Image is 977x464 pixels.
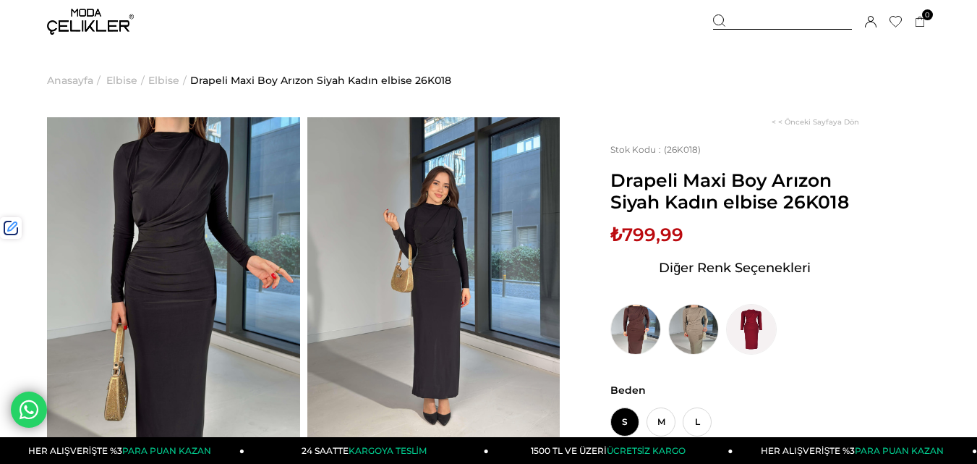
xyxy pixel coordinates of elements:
img: Drapeli Maxi Boy Arızon Siyah Kadın elbise 26K018 [47,117,300,455]
a: Drapeli Maxi Boy Arızon Siyah Kadın elbise 26K018 [190,43,451,117]
span: L [683,408,712,436]
a: Elbise [106,43,137,117]
img: Drapeli Maxi Boy Arızon Bordo Kadın elbise 26K018 [726,304,777,355]
a: 24 SAATTEKARGOYA TESLİM [244,437,489,464]
span: M [647,408,675,436]
img: Drapeli Maxi Boy Arızon Haki Kadın elbise 26K018 [668,304,719,355]
span: ÜCRETSİZ KARGO [607,445,686,456]
span: PARA PUAN KAZAN [122,445,211,456]
li: > [47,43,104,117]
img: logo [47,9,134,35]
a: Elbise [148,43,179,117]
span: Drapeli Maxi Boy Arızon Siyah Kadın elbise 26K018 [610,169,859,213]
li: > [148,43,190,117]
span: (26K018) [610,144,701,155]
span: S [610,408,639,436]
a: 1500 TL VE ÜZERİÜCRETSİZ KARGO [489,437,733,464]
a: Anasayfa [47,43,93,117]
img: Drapeli Maxi Boy Arızon Kahve Kadın elbise 26K018 [610,304,661,355]
span: 0 [922,9,933,20]
a: < < Önceki Sayfaya Dön [772,117,859,127]
span: ₺799,99 [610,224,683,245]
span: Beden [610,384,859,397]
a: 0 [915,17,926,28]
span: Diğer Renk Seçenekleri [659,256,811,279]
img: Drapeli Maxi Boy Arızon Siyah Kadın elbise 26K018 [307,117,560,455]
span: Stok Kodu [610,144,664,155]
span: PARA PUAN KAZAN [855,445,944,456]
span: KARGOYA TESLİM [349,445,427,456]
li: > [106,43,148,117]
